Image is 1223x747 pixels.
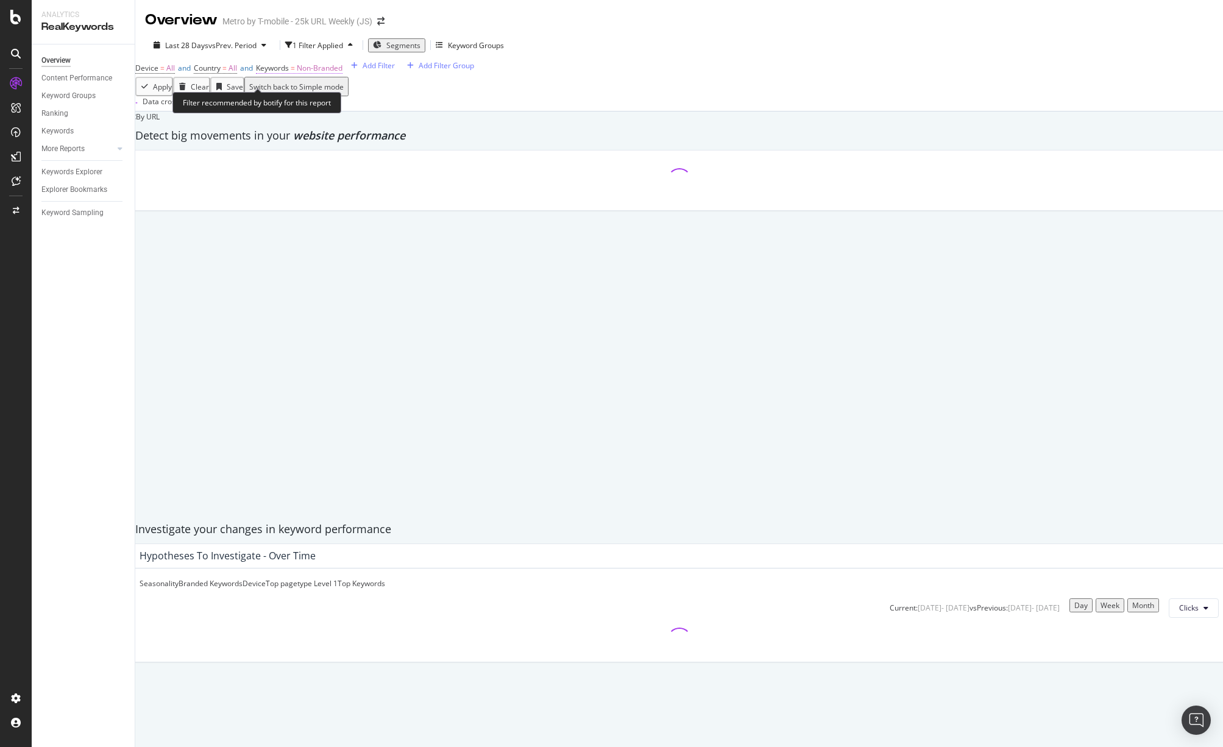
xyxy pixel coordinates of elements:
[448,40,504,51] div: Keyword Groups
[41,143,114,155] a: More Reports
[1074,600,1088,611] div: Day
[178,63,191,73] span: and
[970,603,1008,613] div: vs Previous :
[41,207,104,219] div: Keyword Sampling
[222,15,372,27] div: Metro by T-mobile - 25k URL Weekly (JS)
[41,143,85,155] div: More Reports
[136,112,160,122] span: By URL
[890,603,918,613] div: Current:
[41,72,112,85] div: Content Performance
[342,60,399,71] button: Add Filter
[918,603,970,613] div: [DATE] - [DATE]
[41,54,126,67] a: Overview
[41,166,126,179] a: Keywords Explorer
[172,92,341,113] div: Filter recommended by botify for this report
[179,578,243,589] div: Branded Keywords
[143,96,241,111] div: Data crossed with the Crawls
[153,82,172,92] div: Apply
[194,63,221,73] span: Country
[165,40,208,51] span: Last 28 Days
[41,183,126,196] a: Explorer Bookmarks
[291,63,295,73] span: =
[1132,600,1154,611] div: Month
[140,550,316,562] div: Hypotheses to Investigate - Over Time
[1069,598,1093,612] button: Day
[368,38,425,52] button: Segments
[1101,600,1119,611] div: Week
[293,128,405,143] span: website performance
[386,40,420,51] span: Segments
[222,63,227,73] span: =
[41,10,125,20] div: Analytics
[256,63,289,73] span: Keywords
[363,60,395,71] div: Add Filter
[208,40,257,51] span: vs Prev. Period
[135,522,1223,537] div: Investigate your changes in keyword performance
[135,77,173,96] button: Apply
[140,578,179,589] div: Seasonality
[243,578,266,589] div: Device
[1127,598,1159,612] button: Month
[285,35,358,55] button: 1 Filter Applied
[338,578,385,589] div: Top Keywords
[41,125,74,138] div: Keywords
[41,90,126,102] a: Keyword Groups
[41,166,102,179] div: Keywords Explorer
[1169,598,1219,618] button: Clicks
[160,63,165,73] span: =
[229,63,237,73] span: All
[41,125,126,138] a: Keywords
[41,207,126,219] a: Keyword Sampling
[145,10,218,30] div: Overview
[1008,603,1060,613] div: [DATE] - [DATE]
[41,107,126,120] a: Ranking
[266,578,338,589] div: Top pagetype Level 1
[249,82,344,92] div: Switch back to Simple mode
[244,77,349,96] button: Switch back to Simple mode
[419,60,474,71] div: Add Filter Group
[135,63,158,73] span: Device
[129,112,160,122] div: legacy label
[41,90,96,102] div: Keyword Groups
[1179,603,1199,613] span: Clicks
[240,63,253,73] span: and
[41,54,71,67] div: Overview
[135,128,1223,144] div: Detect big movements in your
[1182,706,1211,735] div: Open Intercom Messenger
[166,63,175,73] span: All
[1096,598,1124,612] button: Week
[41,107,68,120] div: Ranking
[377,17,385,26] div: arrow-right-arrow-left
[41,20,125,34] div: RealKeywords
[399,60,478,71] button: Add Filter Group
[145,40,275,51] button: Last 28 DaysvsPrev. Period
[227,82,243,92] div: Save
[436,35,504,55] button: Keyword Groups
[41,72,126,85] a: Content Performance
[297,63,342,73] span: Non-Branded
[41,183,107,196] div: Explorer Bookmarks
[210,77,244,96] button: Save
[173,77,210,96] button: Clear
[292,40,343,51] div: 1 Filter Applied
[191,82,209,92] div: Clear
